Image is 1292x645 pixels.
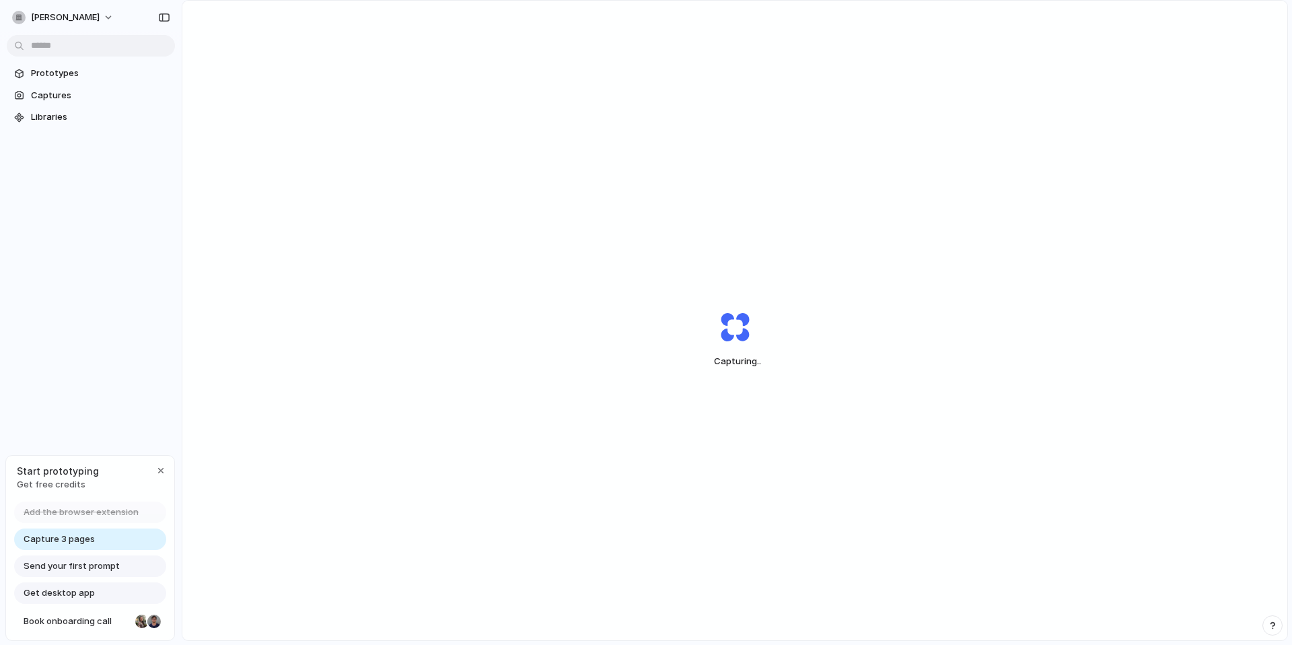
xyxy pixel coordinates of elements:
span: Send your first prompt [24,559,120,573]
a: Get desktop app [14,582,166,604]
a: Libraries [7,107,175,127]
span: Libraries [31,110,170,124]
span: [PERSON_NAME] [31,11,100,24]
span: Get free credits [17,478,99,491]
span: .. [757,355,761,366]
span: Get desktop app [24,586,95,600]
span: Add the browser extension [24,506,139,519]
span: Prototypes [31,67,170,80]
a: Book onboarding call [14,611,166,632]
span: Book onboarding call [24,615,130,628]
div: Nicole Kubica [134,613,150,630]
span: Start prototyping [17,464,99,478]
button: [PERSON_NAME] [7,7,120,28]
span: Capture 3 pages [24,533,95,546]
div: Christian Iacullo [146,613,162,630]
span: Captures [31,89,170,102]
a: Prototypes [7,63,175,83]
span: Capturing [688,355,781,368]
a: Captures [7,86,175,106]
